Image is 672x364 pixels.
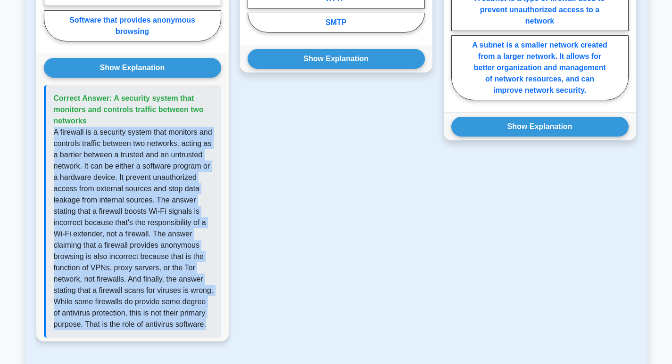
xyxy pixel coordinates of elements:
[44,10,221,41] label: Software that provides anonymous browsing
[44,58,221,78] button: Show Explanation
[248,13,425,32] label: SMTP
[248,49,425,69] button: Show Explanation
[54,127,214,330] p: A firewall is a security system that monitors and controls traffic between two networks, acting a...
[451,117,629,137] button: Show Explanation
[451,35,629,100] label: A subnet is a smaller network created from a larger network. It allows for better organization an...
[54,94,204,125] span: Correct Answer: A security system that monitors and controls traffic between two networks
